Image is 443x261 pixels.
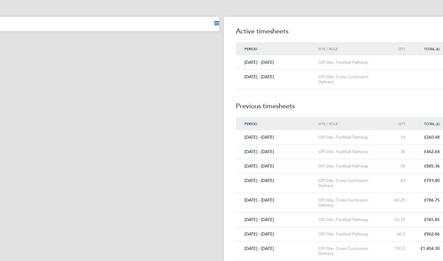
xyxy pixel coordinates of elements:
div: [DATE] - [DATE] [236,246,318,251]
div: 63 [387,178,414,183]
div: Off-Site, Football Pathway [318,149,387,154]
div: [DATE] - [DATE] [236,217,318,222]
div: Off-Site, Football Pathway [318,135,387,140]
div: Off-Site, Cross Curriculum Delivery [318,74,387,84]
div: Off-Site, Cross Curriculum Delivery [318,198,387,208]
div: Off-Site, Football Pathway [318,60,387,65]
div: [DATE] - [DATE] [236,232,318,237]
div: [DATE] - [DATE] [236,178,318,183]
div: 58 [387,164,414,169]
div: Off-Site, Football Pathway [318,217,387,222]
div: Qty [387,121,414,126]
div: 60.5 [387,232,414,237]
div: 52.75 [387,217,414,222]
div: [DATE] - [DATE] [236,60,318,65]
div: [DATE] - [DATE] [236,135,318,140]
span: Period [244,46,257,51]
span: Period [244,121,257,126]
div: [DATE] - [DATE] [236,74,318,79]
div: Site / Role [318,47,387,51]
div: [DATE] - [DATE] [236,149,318,154]
div: 60.25 [387,198,414,203]
div: 30 [387,149,414,154]
div: Off-Site, Cross Curriculum Delivery [318,178,387,188]
div: Off-Site, Football Pathway [318,232,387,237]
div: 100.5 [387,246,414,251]
div: Off-Site, Football Pathway [318,164,387,169]
div: Site / Role [318,121,387,126]
div: [DATE] - [DATE] [236,198,318,203]
div: Qty [387,47,414,51]
div: [DATE] - [DATE] [236,164,318,169]
div: Off-Site, Cross Curriculum Delivery [318,246,387,256]
div: 16 [387,135,414,140]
